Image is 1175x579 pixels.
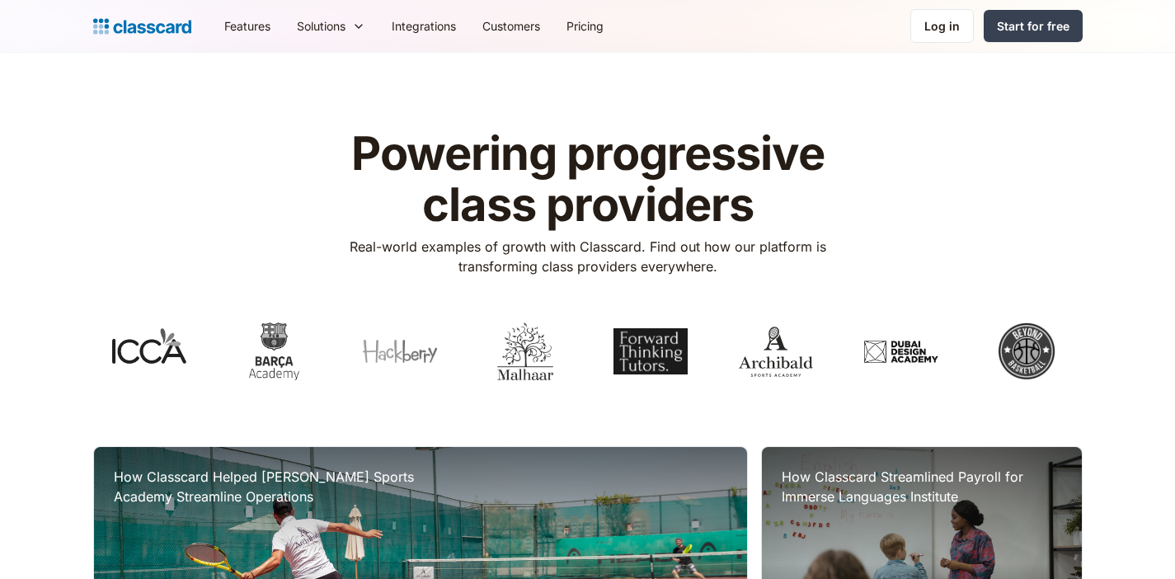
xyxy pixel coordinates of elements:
[910,9,974,43] a: Log in
[924,17,960,35] div: Log in
[114,467,444,506] h3: How Classcard Helped [PERSON_NAME] Sports Academy Streamline Operations
[297,17,345,35] div: Solutions
[93,15,191,38] a: home
[326,237,849,276] p: Real-world examples of growth with Classcard. Find out how our platform is transforming class pro...
[469,7,553,45] a: Customers
[378,7,469,45] a: Integrations
[211,7,284,45] a: Features
[997,17,1069,35] div: Start for free
[553,7,617,45] a: Pricing
[284,7,378,45] div: Solutions
[984,10,1083,42] a: Start for free
[782,467,1061,506] h3: How Classcard Streamlined Payroll for Immerse Languages Institute
[326,129,849,230] h1: Powering progressive class providers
